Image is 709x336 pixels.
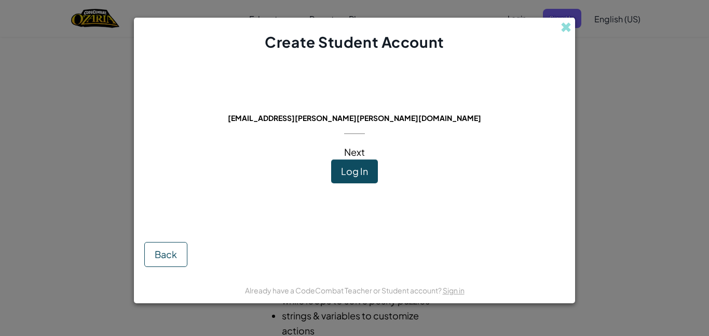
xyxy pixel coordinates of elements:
button: Back [144,242,187,267]
a: Sign in [443,286,465,295]
span: Create Student Account [265,33,444,51]
span: This email is already in use: [281,99,428,111]
span: Back [155,248,177,260]
span: [EMAIL_ADDRESS][PERSON_NAME][PERSON_NAME][DOMAIN_NAME] [228,113,481,123]
button: Log In [331,159,378,183]
span: Already have a CodeCombat Teacher or Student account? [245,286,443,295]
span: Next [344,146,365,158]
span: Log In [341,165,368,177]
